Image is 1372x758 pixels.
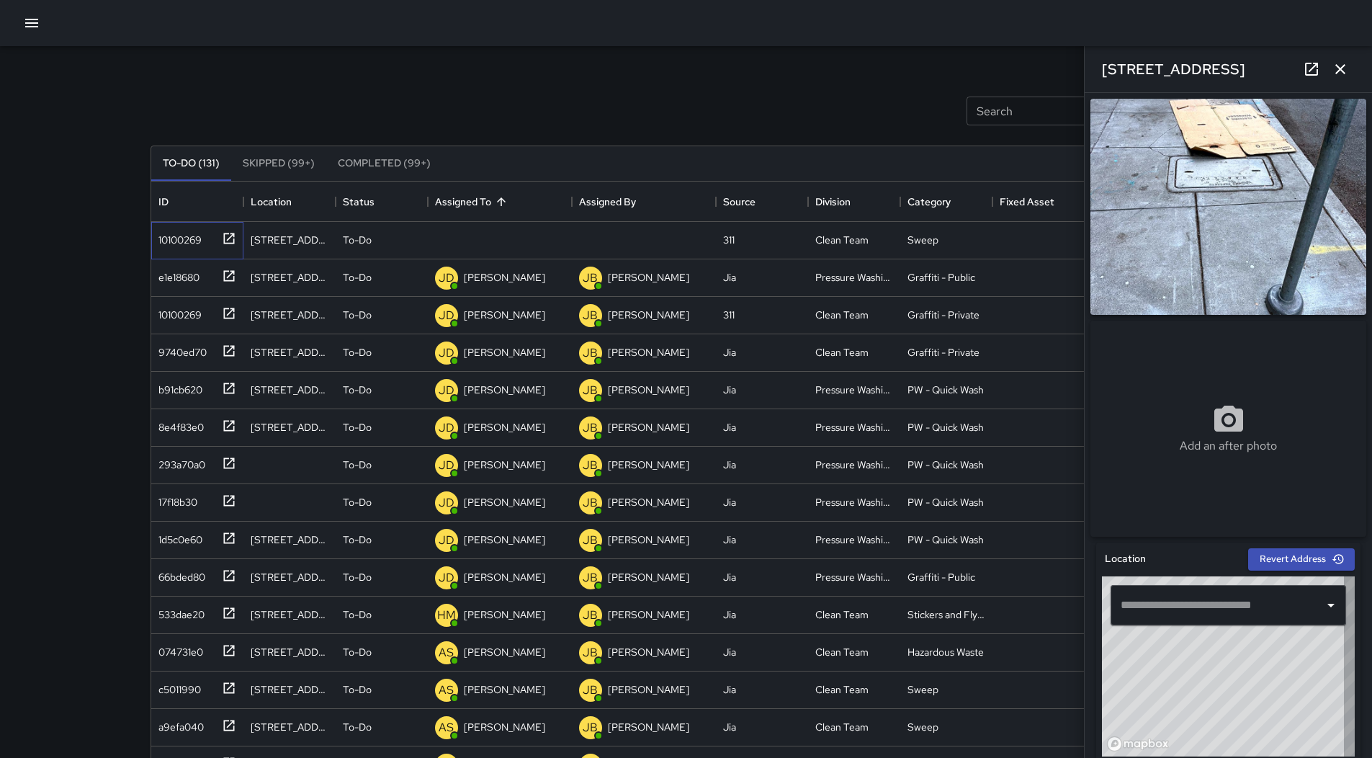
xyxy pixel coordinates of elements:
div: 1 South Van Ness Avenue [251,570,328,584]
div: 311 [723,308,735,322]
p: To-Do [343,383,372,397]
p: To-Do [343,458,372,472]
p: [PERSON_NAME] [608,458,689,472]
p: JD [439,457,454,474]
div: 298 Mcallister Street [251,607,328,622]
div: Assigned By [579,182,636,222]
p: JD [439,494,454,512]
div: 10100269 [153,302,202,322]
p: [PERSON_NAME] [464,720,545,734]
p: [PERSON_NAME] [608,383,689,397]
div: 99 Grove Street [251,420,328,434]
p: JB [583,607,598,624]
p: To-Do [343,495,372,509]
p: JB [583,682,598,699]
p: [PERSON_NAME] [608,495,689,509]
div: Source [723,182,756,222]
div: Division [808,182,900,222]
p: HM [437,607,456,624]
div: 293a70a0 [153,452,205,472]
div: Pressure Washing [815,495,893,509]
div: c5011990 [153,677,201,697]
div: Fixed Asset [1000,182,1054,222]
div: Jia [723,345,736,360]
div: 533dae20 [153,602,205,622]
p: [PERSON_NAME] [464,645,545,659]
div: Pressure Washing [815,420,893,434]
p: JB [583,494,598,512]
p: [PERSON_NAME] [464,682,545,697]
div: Clean Team [815,607,869,622]
div: Pressure Washing [815,458,893,472]
div: PW - Quick Wash [907,420,984,434]
div: Graffiti - Private [907,308,979,322]
p: [PERSON_NAME] [608,270,689,285]
p: JD [439,344,454,362]
div: Assigned To [435,182,491,222]
div: Status [336,182,428,222]
div: Pressure Washing [815,383,893,397]
p: [PERSON_NAME] [464,532,545,547]
div: Clean Team [815,345,869,360]
p: JD [439,382,454,399]
div: a9efa040 [153,714,204,734]
p: JB [583,719,598,736]
p: [PERSON_NAME] [608,308,689,322]
div: Division [815,182,851,222]
p: JB [583,344,598,362]
div: Pressure Washing [815,532,893,547]
div: ID [151,182,243,222]
div: Sweep [907,233,938,247]
div: 1135 Van Ness Avenue [251,308,328,322]
div: ID [158,182,169,222]
p: JB [583,457,598,474]
div: Stickers and Flyers [907,607,985,622]
div: 167 Fell Street [251,720,328,734]
div: Pressure Washing [815,270,893,285]
p: [PERSON_NAME] [464,420,545,434]
div: 77 Van Ness Avenue [251,270,328,285]
div: Pressure Washing [815,570,893,584]
p: [PERSON_NAME] [608,682,689,697]
p: JB [583,569,598,587]
div: Status [343,182,375,222]
div: PW - Quick Wash [907,383,984,397]
p: [PERSON_NAME] [608,420,689,434]
div: Jia [723,420,736,434]
p: [PERSON_NAME] [608,345,689,360]
p: JD [439,532,454,549]
div: Jia [723,495,736,509]
div: 20 Page Street [251,233,328,247]
div: Jia [723,458,736,472]
p: To-Do [343,570,372,584]
div: 1301 Market Street [251,383,328,397]
p: AS [439,682,454,699]
p: [PERSON_NAME] [608,720,689,734]
p: To-Do [343,682,372,697]
p: JB [583,269,598,287]
p: JD [439,569,454,587]
div: PW - Quick Wash [907,532,984,547]
button: To-Do (131) [151,146,231,181]
p: JB [583,419,598,437]
div: 66bded80 [153,564,205,584]
div: Clean Team [815,720,869,734]
div: Sweep [907,682,938,697]
div: 074731e0 [153,639,203,659]
div: PW - Quick Wash [907,495,984,509]
div: Assigned To [428,182,572,222]
button: Completed (99+) [326,146,442,181]
div: Assigned By [572,182,716,222]
p: [PERSON_NAME] [464,607,545,622]
div: Hazardous Waste [907,645,984,659]
div: PW - Quick Wash [907,458,984,472]
p: JB [583,307,598,324]
p: AS [439,719,454,736]
div: Jia [723,383,736,397]
p: JB [583,382,598,399]
div: Jia [723,682,736,697]
p: To-Do [343,720,372,734]
div: Jia [723,270,736,285]
p: [PERSON_NAME] [464,383,545,397]
div: Clean Team [815,233,869,247]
